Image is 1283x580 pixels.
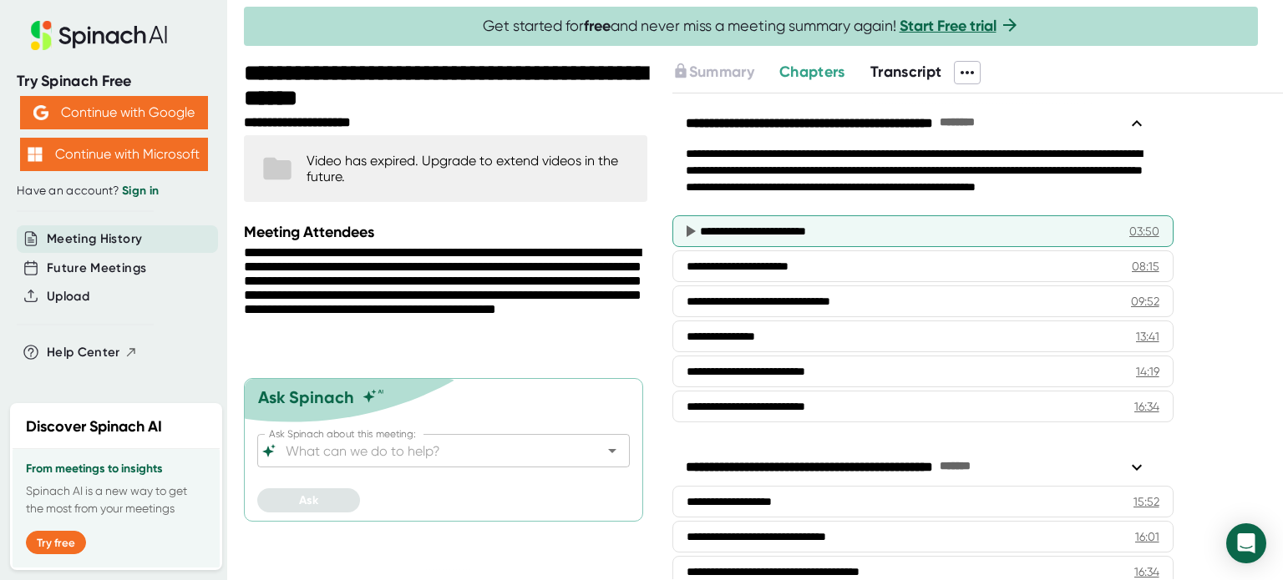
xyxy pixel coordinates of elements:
[17,184,210,199] div: Have an account?
[870,61,942,83] button: Transcript
[307,153,631,184] div: Video has expired. Upgrade to extend videos in the future.
[33,105,48,120] img: Aehbyd4JwY73AAAAAElFTkSuQmCC
[1132,258,1159,275] div: 08:15
[282,439,576,462] input: What can we do to help?
[1133,493,1159,510] div: 15:52
[244,223,652,241] div: Meeting Attendees
[47,229,142,249] button: Meeting History
[601,439,624,462] button: Open
[483,17,1020,36] span: Get started for and never miss a meeting summary again!
[47,259,146,278] button: Future Meetings
[779,63,845,81] span: Chapters
[257,488,360,512] button: Ask
[17,72,210,91] div: Try Spinach Free
[672,61,754,83] button: Summary
[47,343,120,362] span: Help Center
[1226,523,1266,563] div: Open Intercom Messenger
[20,96,208,129] button: Continue with Google
[1129,223,1159,240] div: 03:50
[47,343,138,362] button: Help Center
[258,387,354,407] div: Ask Spinach
[1136,328,1159,345] div: 13:41
[26,462,206,476] h3: From meetings to insights
[1131,293,1159,310] div: 09:52
[26,531,86,554] button: Try free
[26,416,162,438] h2: Discover Spinach AI
[26,482,206,517] p: Spinach AI is a new way to get the most from your meetings
[1135,528,1159,545] div: 16:01
[870,63,942,81] span: Transcript
[299,493,318,507] span: Ask
[1134,398,1159,415] div: 16:34
[689,63,754,81] span: Summary
[672,61,779,84] div: Upgrade to access
[47,287,89,306] button: Upload
[779,61,845,83] button: Chapters
[122,184,159,198] a: Sign in
[20,138,208,171] button: Continue with Microsoft
[584,17,611,35] b: free
[1136,363,1159,380] div: 14:19
[1134,563,1159,580] div: 16:34
[900,17,996,35] a: Start Free trial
